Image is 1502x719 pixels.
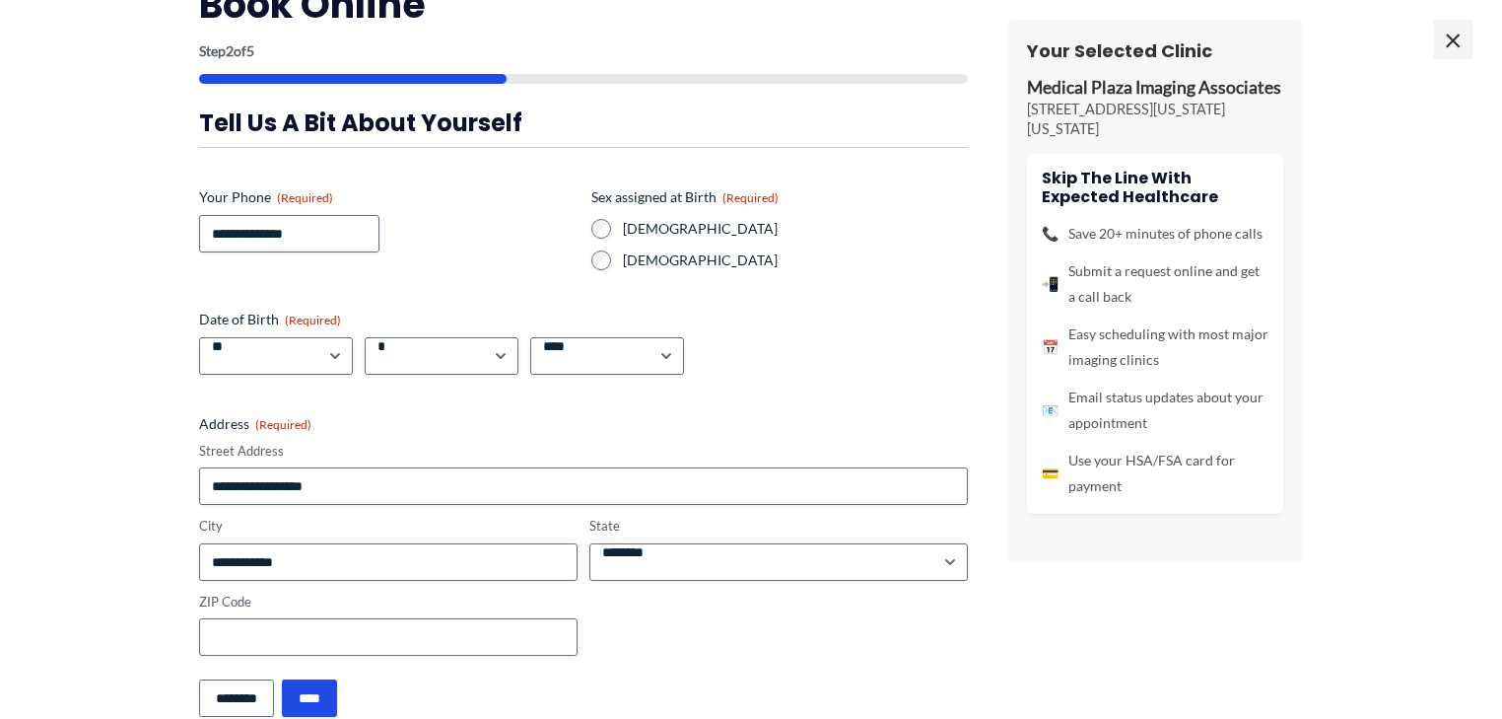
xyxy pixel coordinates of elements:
[1042,461,1058,486] span: 💳
[1433,20,1472,59] span: ×
[199,593,578,611] label: ZIP Code
[1042,271,1058,297] span: 📲
[199,442,968,461] label: Street Address
[199,414,311,434] legend: Address
[1042,322,1268,373] li: Easy scheduling with most major imaging clinics
[246,42,254,59] span: 5
[277,190,333,205] span: (Required)
[199,44,968,58] p: Step of
[1042,448,1268,499] li: Use your HSA/FSA card for payment
[1042,397,1058,423] span: 📧
[1027,39,1283,62] h3: Your Selected Clinic
[199,310,341,329] legend: Date of Birth
[1042,221,1058,247] span: 📞
[1027,77,1283,100] p: Medical Plaza Imaging Associates
[199,517,578,536] label: City
[199,187,576,207] label: Your Phone
[623,251,968,270] label: [DEMOGRAPHIC_DATA]
[591,187,779,207] legend: Sex assigned at Birth
[623,219,968,239] label: [DEMOGRAPHIC_DATA]
[1027,100,1283,139] p: [STREET_ADDRESS][US_STATE][US_STATE]
[226,42,234,59] span: 2
[1042,258,1268,310] li: Submit a request online and get a call back
[1042,334,1058,360] span: 📅
[1042,221,1268,247] li: Save 20+ minutes of phone calls
[199,108,968,138] h3: Tell us a bit about yourself
[285,313,341,327] span: (Required)
[722,190,779,205] span: (Required)
[1042,169,1268,206] h4: Skip the line with Expected Healthcare
[255,417,311,432] span: (Required)
[1042,385,1268,436] li: Email status updates about your appointment
[589,517,968,536] label: State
